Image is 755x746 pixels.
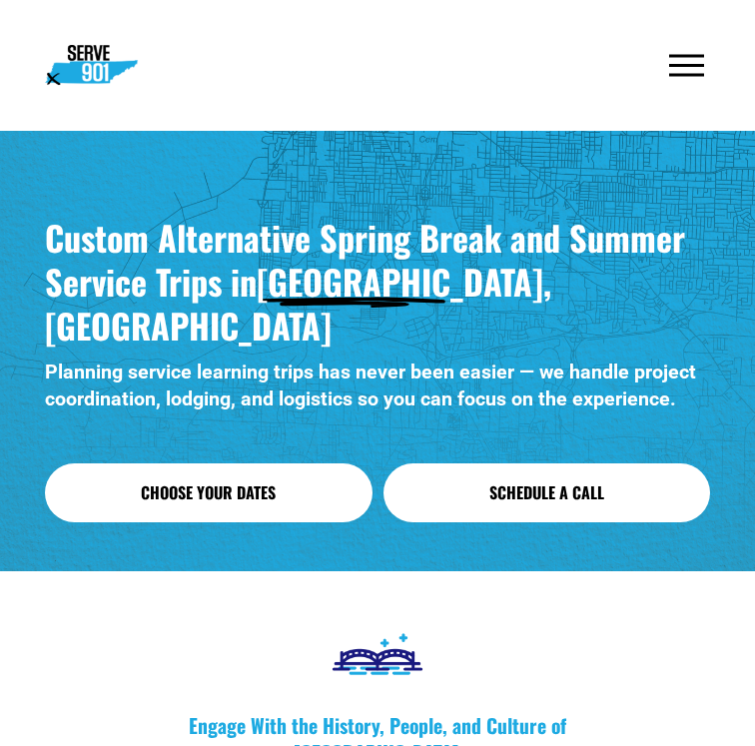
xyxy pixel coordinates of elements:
[45,361,701,410] strong: Planning service learning trips has never been easier — we handle project coordination, lodging, ...
[383,463,710,522] a: Schedule a Call
[45,212,694,307] strong: Custom Alternative Spring Break and Summer Service Trips in
[45,256,560,351] strong: [GEOGRAPHIC_DATA], [GEOGRAPHIC_DATA]
[45,45,137,85] img: Serve901
[45,463,372,522] a: Choose Your Dates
